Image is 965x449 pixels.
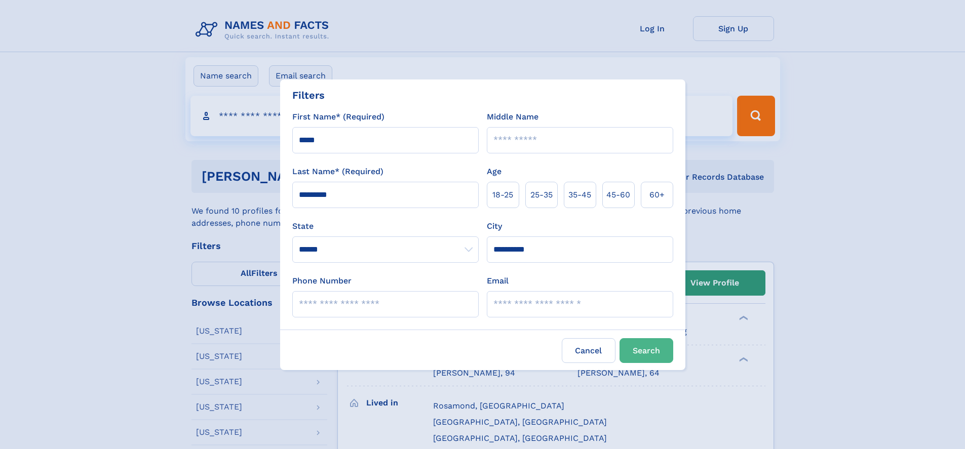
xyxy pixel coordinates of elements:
[649,189,665,201] span: 60+
[620,338,673,363] button: Search
[568,189,591,201] span: 35‑45
[562,338,615,363] label: Cancel
[292,166,383,178] label: Last Name* (Required)
[492,189,513,201] span: 18‑25
[487,111,538,123] label: Middle Name
[487,220,502,232] label: City
[292,220,479,232] label: State
[292,275,352,287] label: Phone Number
[487,275,509,287] label: Email
[487,166,501,178] label: Age
[292,88,325,103] div: Filters
[606,189,630,201] span: 45‑60
[530,189,553,201] span: 25‑35
[292,111,384,123] label: First Name* (Required)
